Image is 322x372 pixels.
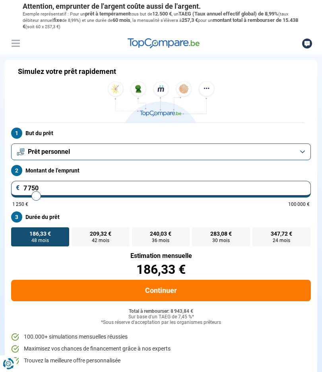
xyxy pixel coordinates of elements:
[23,11,299,30] p: Exemple représentatif : Pour un tous but de , un (taux débiteur annuel de 8,99%) et une durée de ...
[11,309,311,314] div: Total à rembourser: 8 943,84 €
[11,143,311,160] button: Prêt personnel
[11,320,311,325] div: *Sous réserve d'acceptation par les organismes prêteurs
[288,202,310,207] span: 100 000 €
[18,67,116,76] h1: Simulez votre prêt rapidement
[53,17,62,23] span: fixe
[11,357,311,365] li: Trouvez la meilleure offre personnalisée
[271,231,292,236] span: 347,72 €
[182,17,198,23] span: 257,3 €
[85,11,130,17] span: prêt à tempérament
[10,37,21,49] button: Menu
[113,17,130,23] span: 60 mois
[11,128,311,139] label: But du prêt
[23,17,298,29] span: montant total à rembourser de 15.438 €
[105,81,217,122] img: TopCompare.be
[31,238,49,243] span: 48 mois
[11,263,311,276] div: 186,33 €
[11,333,311,341] li: 100.000+ simulations mensuelles réussies
[12,202,28,207] span: 1 250 €
[11,280,311,301] button: Continuer
[128,38,200,48] img: TopCompare
[23,2,299,11] p: Attention, emprunter de l'argent coûte aussi de l'argent.
[212,238,230,243] span: 30 mois
[152,11,172,17] span: 12.500 €
[92,238,109,243] span: 42 mois
[29,231,51,236] span: 186,33 €
[11,314,311,320] div: Sur base d'un TAEG de 7,45 %*
[150,231,171,236] span: 240,03 €
[16,185,20,191] span: €
[28,147,70,156] span: Prêt personnel
[11,253,311,259] div: Estimation mensuelle
[273,238,290,243] span: 24 mois
[178,11,278,17] span: TAEG (Taux annuel effectif global) de 8,99%
[210,231,232,236] span: 283,08 €
[11,165,311,176] label: Montant de l'emprunt
[90,231,111,236] span: 209,32 €
[11,345,311,353] li: Maximisez vos chances de financement grâce à nos experts
[152,238,169,243] span: 36 mois
[11,211,311,223] label: Durée du prêt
